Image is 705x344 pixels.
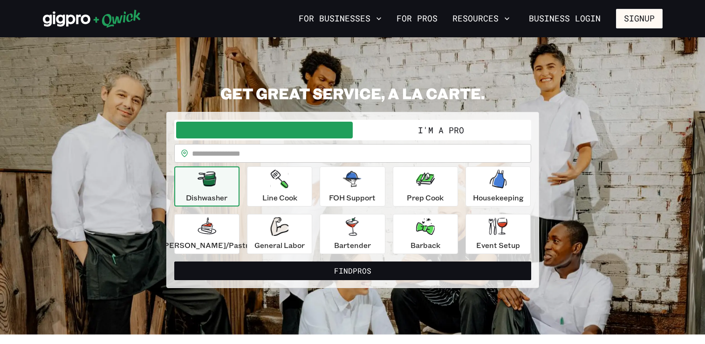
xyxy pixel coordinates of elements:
[393,166,458,206] button: Prep Cook
[166,84,539,103] h2: GET GREAT SERVICE, A LA CARTE.
[407,192,444,203] p: Prep Cook
[465,166,531,206] button: Housekeeping
[521,9,609,28] a: Business Login
[174,214,240,254] button: [PERSON_NAME]/Pastry
[465,214,531,254] button: Event Setup
[176,122,353,138] button: I'm a Business
[174,261,531,280] button: FindPros
[254,240,305,251] p: General Labor
[174,166,240,206] button: Dishwasher
[161,240,253,251] p: [PERSON_NAME]/Pastry
[262,192,297,203] p: Line Cook
[449,11,513,27] button: Resources
[247,166,312,206] button: Line Cook
[320,166,385,206] button: FOH Support
[476,240,520,251] p: Event Setup
[616,9,663,28] button: Signup
[295,11,385,27] button: For Businesses
[411,240,440,251] p: Barback
[320,214,385,254] button: Bartender
[247,214,312,254] button: General Labor
[334,240,371,251] p: Bartender
[473,192,524,203] p: Housekeeping
[329,192,376,203] p: FOH Support
[393,11,441,27] a: For Pros
[353,122,529,138] button: I'm a Pro
[393,214,458,254] button: Barback
[186,192,227,203] p: Dishwasher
